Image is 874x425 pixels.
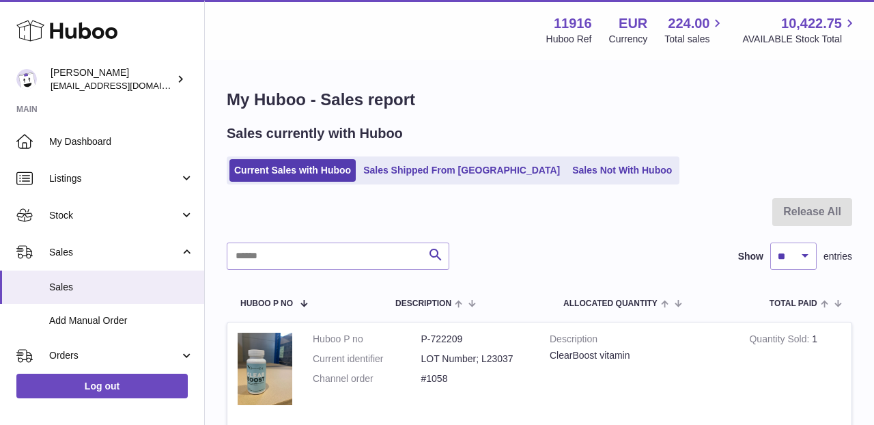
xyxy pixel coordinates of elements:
[313,333,421,346] dt: Huboo P no
[49,349,180,362] span: Orders
[742,33,858,46] span: AVAILABLE Stock Total
[738,250,763,263] label: Show
[619,14,647,33] strong: EUR
[49,314,194,327] span: Add Manual Order
[749,333,812,348] strong: Quantity Sold
[742,14,858,46] a: 10,422.75 AVAILABLE Stock Total
[550,349,729,362] div: ClearBoost vitamin
[227,89,852,111] h1: My Huboo - Sales report
[16,374,188,398] a: Log out
[823,250,852,263] span: entries
[567,159,677,182] a: Sales Not With Huboo
[554,14,592,33] strong: 11916
[668,14,709,33] span: 224.00
[240,299,293,308] span: Huboo P no
[563,299,658,308] span: ALLOCATED Quantity
[49,281,194,294] span: Sales
[421,353,530,366] dd: LOT Number; L23037
[51,66,173,92] div: [PERSON_NAME]
[421,333,530,346] dd: P-722209
[313,353,421,366] dt: Current identifier
[49,246,180,259] span: Sales
[546,33,592,46] div: Huboo Ref
[313,372,421,385] dt: Channel order
[358,159,565,182] a: Sales Shipped From [GEOGRAPHIC_DATA]
[49,135,194,148] span: My Dashboard
[664,33,725,46] span: Total sales
[395,299,451,308] span: Description
[550,333,729,349] strong: Description
[238,333,292,406] img: 1677241094.JPG
[227,124,403,143] h2: Sales currently with Huboo
[739,323,851,420] td: 1
[421,372,530,385] dd: #1058
[664,14,725,46] a: 224.00 Total sales
[49,209,180,222] span: Stock
[229,159,356,182] a: Current Sales with Huboo
[49,172,180,185] span: Listings
[770,299,817,308] span: Total paid
[781,14,842,33] span: 10,422.75
[16,69,37,90] img: info@bananaleafsupplements.com
[609,33,648,46] div: Currency
[51,80,201,91] span: [EMAIL_ADDRESS][DOMAIN_NAME]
